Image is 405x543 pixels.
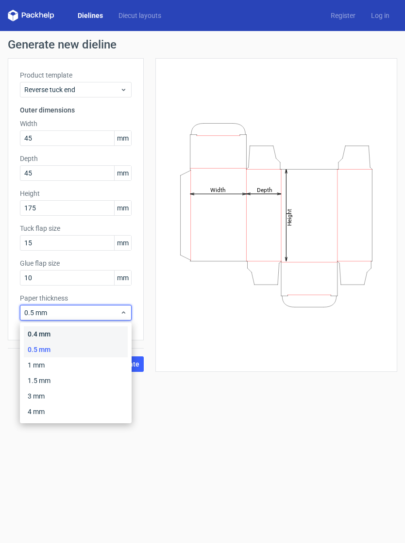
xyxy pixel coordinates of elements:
div: 3 mm [24,388,128,404]
div: 0.4 mm [24,326,128,342]
span: mm [114,201,131,215]
h3: Outer dimensions [20,105,132,115]
span: mm [114,271,131,285]
label: Product template [20,70,132,80]
span: 0.5 mm [24,308,120,318]
label: Height [20,189,132,198]
span: mm [114,131,131,145]
label: Tuck flap size [20,224,132,233]
label: Width [20,119,132,128]
span: Reverse tuck end [24,85,120,95]
h1: Generate new dieline [8,39,397,50]
div: 1 mm [24,357,128,373]
tspan: Width [210,186,226,193]
a: Diecut layouts [111,11,169,20]
span: mm [114,166,131,180]
div: 4 mm [24,404,128,419]
label: Depth [20,154,132,163]
label: Glue flap size [20,258,132,268]
div: 0.5 mm [24,342,128,357]
a: Log in [363,11,397,20]
tspan: Depth [257,186,272,193]
label: Paper thickness [20,293,132,303]
a: Register [323,11,363,20]
span: mm [114,236,131,250]
div: 1.5 mm [24,373,128,388]
a: Dielines [70,11,111,20]
tspan: Height [286,208,293,225]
